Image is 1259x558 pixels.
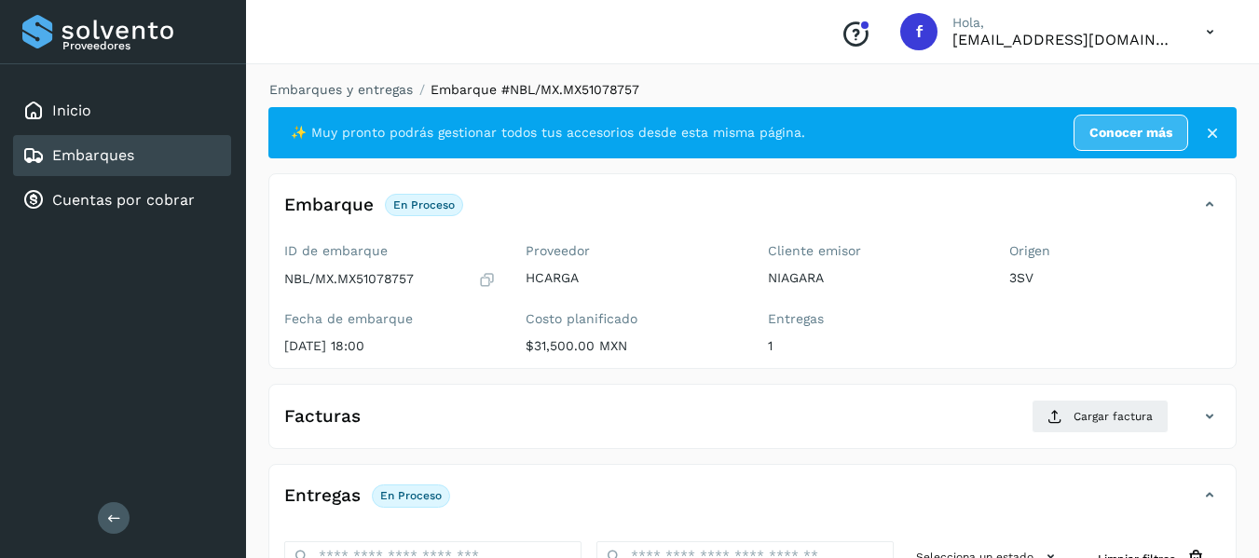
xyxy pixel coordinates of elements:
p: En proceso [393,198,455,211]
p: Proveedores [62,39,224,52]
p: NBL/MX.MX51078757 [284,271,414,287]
p: [DATE] 18:00 [284,338,496,354]
div: EmbarqueEn proceso [269,189,1236,236]
p: $31,500.00 MXN [526,338,737,354]
p: En proceso [380,489,442,502]
label: Costo planificado [526,311,737,327]
nav: breadcrumb [268,80,1237,100]
span: ✨ Muy pronto podrás gestionar todos tus accesorios desde esta misma página. [291,123,805,143]
div: Embarques [13,135,231,176]
div: Cuentas por cobrar [13,180,231,221]
h4: Entregas [284,485,361,507]
label: Proveedor [526,243,737,259]
label: Cliente emisor [768,243,979,259]
button: Cargar factura [1032,400,1169,433]
h4: Embarque [284,195,374,216]
label: Origen [1009,243,1221,259]
a: Embarques [52,146,134,164]
p: facturacion@hcarga.com [952,31,1176,48]
div: EntregasEn proceso [269,480,1236,526]
label: ID de embarque [284,243,496,259]
div: Inicio [13,90,231,131]
span: Cargar factura [1074,408,1153,425]
p: NIAGARA [768,270,979,286]
p: 1 [768,338,979,354]
a: Embarques y entregas [269,82,413,97]
span: Embarque #NBL/MX.MX51078757 [431,82,639,97]
p: HCARGA [526,270,737,286]
p: Hola, [952,15,1176,31]
a: Cuentas por cobrar [52,191,195,209]
label: Fecha de embarque [284,311,496,327]
p: 3SV [1009,270,1221,286]
a: Conocer más [1074,115,1188,151]
div: FacturasCargar factura [269,400,1236,448]
a: Inicio [52,102,91,119]
label: Entregas [768,311,979,327]
h4: Facturas [284,406,361,428]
